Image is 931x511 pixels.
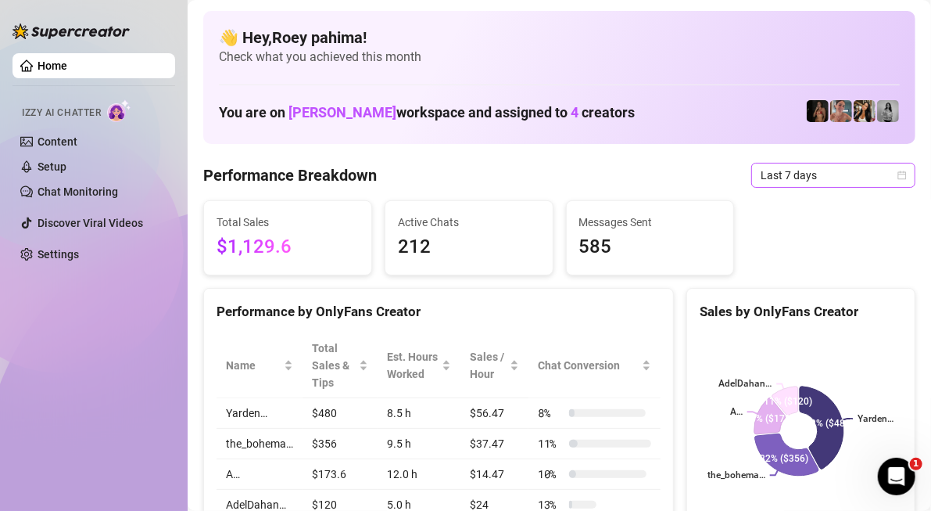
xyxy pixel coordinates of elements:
img: AI Chatter [107,99,131,122]
img: Yarden [830,100,852,122]
text: the_bohema… [707,470,765,481]
span: $1,129.6 [217,232,359,262]
a: Home [38,59,67,72]
span: 10 % [538,466,563,483]
span: 1 [910,458,922,470]
span: 212 [398,232,540,262]
h1: You are on workspace and assigned to creators [219,104,635,121]
span: calendar [897,171,907,180]
td: 8.5 h [378,398,460,429]
td: $56.47 [460,398,528,429]
td: $37.47 [460,429,528,459]
span: Total Sales [217,214,359,231]
a: Settings [38,248,79,261]
th: Total Sales & Tips [303,333,378,398]
span: Total Sales & Tips [312,340,356,391]
img: logo-BBDzfeDw.svg [13,23,130,39]
td: $356 [303,429,378,459]
th: Sales / Hour [460,333,528,398]
img: the_bohema [807,100,829,122]
div: Est. Hours Worked [387,348,439,383]
img: A [877,100,899,122]
td: Yarden… [217,398,303,429]
td: the_bohema… [217,429,303,459]
span: Last 7 days [761,164,906,187]
span: Name [226,357,281,374]
img: AdelDahan [854,100,875,122]
text: A… [730,407,743,418]
td: $173.6 [303,459,378,490]
span: Izzy AI Chatter [22,106,101,121]
td: $480 [303,398,378,429]
td: 12.0 h [378,459,460,490]
text: AdelDahan… [719,379,772,390]
span: Messages Sent [579,214,722,231]
th: Name [217,333,303,398]
div: Sales by OnlyFans Creator [700,301,902,322]
a: Setup [38,160,66,173]
span: 8 % [538,405,563,422]
a: Content [38,135,77,148]
span: [PERSON_NAME] [288,104,396,121]
span: 585 [579,232,722,262]
a: Chat Monitoring [38,185,118,198]
iframe: Intercom live chat [878,458,915,495]
h4: Performance Breakdown [203,164,377,186]
text: Yarden… [858,413,893,424]
td: 9.5 h [378,429,460,459]
span: Chat Conversion [538,357,639,374]
h4: 👋 Hey, Roey pahima ! [219,27,900,49]
a: Discover Viral Videos [38,217,143,229]
td: A… [217,459,303,490]
span: Sales / Hour [470,348,507,383]
span: 4 [571,104,578,121]
th: Chat Conversion [528,333,661,398]
div: Performance by OnlyFans Creator [217,301,661,322]
span: Active Chats [398,214,540,231]
span: Check what you achieved this month [219,49,900,66]
td: $14.47 [460,459,528,490]
span: 11 % [538,435,563,452]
